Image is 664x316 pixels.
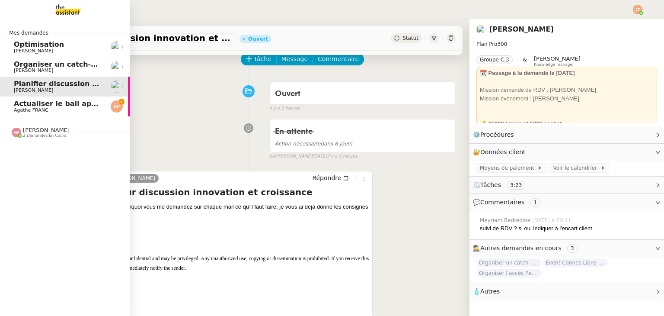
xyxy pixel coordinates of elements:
span: 300 [497,41,507,47]
div: 🕵️Autres demandes en cours 3 [469,240,664,257]
span: 🔐 [473,147,529,157]
span: Données client [480,148,526,155]
span: 🕵️ [473,245,581,252]
span: [PERSON_NAME] [23,127,70,133]
img: users%2FpftfpH3HWzRMeZpe6E7kXDgO5SJ3%2Favatar%2Fa3cc7090-f8ed-4df9-82e0-3c63ac65f9dd [111,61,123,73]
nz-tag: 3 [567,244,578,253]
a: [PERSON_NAME] [489,25,554,33]
span: [PERSON_NAME] [112,175,156,181]
span: Commentaires [480,199,524,206]
span: This message and any attachments are confidential and may be privileged. Any unauthorized use, co... [45,255,288,261]
div: suivi de RDV ? si oui indiquer à l'encart client [480,224,657,233]
span: par [269,153,277,160]
span: Commentaire [318,54,359,64]
span: Event Cannes Lions 2026 [543,258,608,267]
span: [DATE] à 09:11 [532,216,573,224]
img: svg [111,100,123,113]
span: Tâche [254,54,271,64]
span: 2 demandes en cours [23,133,66,138]
span: Planifier discussion innovation et croissance [14,80,188,88]
span: ⏲️ [473,181,533,188]
span: 💬 [473,199,544,206]
span: [PERSON_NAME] [14,87,53,93]
span: Répondre [312,174,341,182]
span: dans 6 jours [275,141,352,147]
small: [PERSON_NAME][DATE] [269,153,358,160]
button: Message [276,53,313,65]
span: Optimisation [14,40,64,48]
span: Moyens de paiement [480,164,537,172]
span: Autres demandes en cours [480,245,562,252]
img: svg [12,128,21,137]
nz-tag: 3:23 [507,181,525,190]
div: ⏲️Tâches 3:23 [469,177,664,193]
span: & [523,55,527,67]
div: Mission demande de RDV : [PERSON_NAME] [480,86,654,94]
span: Plan Pro [476,41,497,47]
span: Organiser l'accès Pennylane sur CCAG [476,269,541,277]
div: 💬Commentaires 1 [469,194,664,211]
div: ⚙️Procédures [469,126,664,143]
span: Organiser un catch-up avec [PERSON_NAME] [476,258,541,267]
span: [PERSON_NAME] [534,55,581,62]
strong: 💰 3500€ / mois et 500€ / achat [480,120,562,127]
span: Organiser un catch-up avec [PERSON_NAME] [14,60,188,68]
button: Commentaire [313,53,364,65]
div: 🔐Données client [469,144,664,161]
span: il y a 5 heures [327,153,358,160]
span: Actualiser le bail appartement [14,100,133,108]
strong: 📆 Passage à la demande le [DATE] [480,70,575,76]
span: [PERSON_NAME] [14,68,53,73]
img: users%2FpftfpH3HWzRMeZpe6E7kXDgO5SJ3%2Favatar%2Fa3cc7090-f8ed-4df9-82e0-3c63ac65f9dd [476,25,486,34]
div: Ouvert [248,36,268,42]
img: svg [633,5,642,14]
span: Tâches [480,181,501,188]
span: Autres [480,288,500,295]
div: 🧴Autres [469,283,664,300]
div: Mission évènement : [PERSON_NAME] [480,94,654,103]
span: En attente [275,128,313,135]
span: Voir le calendrier [553,164,600,172]
span: Agathe FRANC [14,107,48,113]
img: users%2F9GXHdUEgf7ZlSXdwo7B3iBDT3M02%2Favatar%2Fimages.jpeg [111,41,123,53]
span: Statut [402,35,418,41]
div: Bonjour je ne comprends pas pourquoi vous me demandez sur chaque mail ce qu’il faut faire, je vou... [45,203,369,314]
span: 🧴 [473,288,500,295]
span: ⚙️ [473,130,518,140]
button: Tâche [241,53,277,65]
nz-tag: 1 [530,198,541,207]
span: [PERSON_NAME] [14,48,53,54]
span: il y a 3 heures [269,105,300,112]
img: users%2FpftfpH3HWzRMeZpe6E7kXDgO5SJ3%2Favatar%2Fa3cc7090-f8ed-4df9-82e0-3c63ac65f9dd [111,81,123,93]
nz-tag: Groupe C.3 [476,55,513,64]
span: Meyriam Bedredine [480,216,532,224]
span: Planifier discussion innovation et croissance [45,34,233,42]
h4: Re: Créneaux pour discussion innovation et croissance [45,186,369,198]
span: Ouvert [275,90,300,98]
app-user-label: Knowledge manager [534,55,581,67]
span: Action nécessaire [275,141,321,147]
span: Message [281,54,308,64]
button: Répondre [309,173,352,183]
span: Procédures [480,131,514,138]
span: Mes demandes [4,29,54,37]
span: Knowledge manager [534,62,574,67]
